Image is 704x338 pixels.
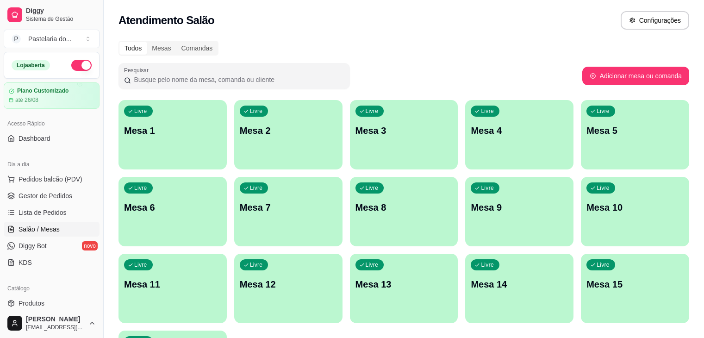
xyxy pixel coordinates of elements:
div: Acesso Rápido [4,116,100,131]
p: Mesa 15 [586,278,684,291]
span: Gestor de Pedidos [19,191,72,200]
button: Pedidos balcão (PDV) [4,172,100,187]
span: Pedidos balcão (PDV) [19,175,82,184]
p: Livre [134,107,147,115]
button: LivreMesa 11 [118,254,227,323]
p: Mesa 8 [355,201,453,214]
h2: Atendimento Salão [118,13,214,28]
span: KDS [19,258,32,267]
div: Comandas [176,42,218,55]
p: Livre [134,261,147,269]
button: LivreMesa 1 [118,100,227,169]
a: KDS [4,255,100,270]
button: LivreMesa 4 [465,100,573,169]
button: Configurações [621,11,689,30]
button: Select a team [4,30,100,48]
input: Pesquisar [131,75,344,84]
div: Todos [119,42,147,55]
label: Pesquisar [124,66,152,74]
span: Lista de Pedidos [19,208,67,217]
p: Mesa 9 [471,201,568,214]
article: até 26/08 [15,96,38,104]
a: Salão / Mesas [4,222,100,237]
a: Diggy Botnovo [4,238,100,253]
span: [EMAIL_ADDRESS][DOMAIN_NAME] [26,324,85,331]
button: LivreMesa 15 [581,254,689,323]
div: Catálogo [4,281,100,296]
button: LivreMesa 9 [465,177,573,246]
span: Produtos [19,299,44,308]
p: Livre [597,107,610,115]
p: Livre [366,261,379,269]
p: Mesa 10 [586,201,684,214]
span: Salão / Mesas [19,225,60,234]
button: LivreMesa 13 [350,254,458,323]
p: Mesa 2 [240,124,337,137]
p: Livre [366,107,379,115]
a: DiggySistema de Gestão [4,4,100,26]
p: Mesa 12 [240,278,337,291]
p: Mesa 1 [124,124,221,137]
a: Lista de Pedidos [4,205,100,220]
span: Diggy [26,7,96,15]
p: Livre [250,107,263,115]
p: Mesa 3 [355,124,453,137]
a: Dashboard [4,131,100,146]
span: Sistema de Gestão [26,15,96,23]
p: Livre [481,184,494,192]
span: Dashboard [19,134,50,143]
span: [PERSON_NAME] [26,315,85,324]
button: [PERSON_NAME][EMAIL_ADDRESS][DOMAIN_NAME] [4,312,100,334]
p: Livre [597,184,610,192]
button: LivreMesa 12 [234,254,343,323]
p: Mesa 14 [471,278,568,291]
div: Mesas [147,42,176,55]
p: Livre [481,107,494,115]
button: LivreMesa 2 [234,100,343,169]
p: Livre [366,184,379,192]
button: LivreMesa 3 [350,100,458,169]
p: Livre [134,184,147,192]
p: Livre [481,261,494,269]
p: Mesa 13 [355,278,453,291]
button: LivreMesa 5 [581,100,689,169]
button: LivreMesa 6 [118,177,227,246]
button: Adicionar mesa ou comanda [582,67,689,85]
div: Pastelaria do ... [28,34,71,44]
p: Mesa 5 [586,124,684,137]
div: Loja aberta [12,60,50,70]
article: Plano Customizado [17,88,69,94]
p: Livre [250,184,263,192]
button: LivreMesa 8 [350,177,458,246]
a: Plano Customizadoaté 26/08 [4,82,100,109]
a: Gestor de Pedidos [4,188,100,203]
span: Diggy Bot [19,241,47,250]
p: Livre [250,261,263,269]
div: Dia a dia [4,157,100,172]
button: Alterar Status [71,60,92,71]
p: Mesa 6 [124,201,221,214]
p: Livre [597,261,610,269]
span: P [12,34,21,44]
button: LivreMesa 10 [581,177,689,246]
button: LivreMesa 7 [234,177,343,246]
p: Mesa 7 [240,201,337,214]
a: Produtos [4,296,100,311]
button: LivreMesa 14 [465,254,573,323]
p: Mesa 11 [124,278,221,291]
p: Mesa 4 [471,124,568,137]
